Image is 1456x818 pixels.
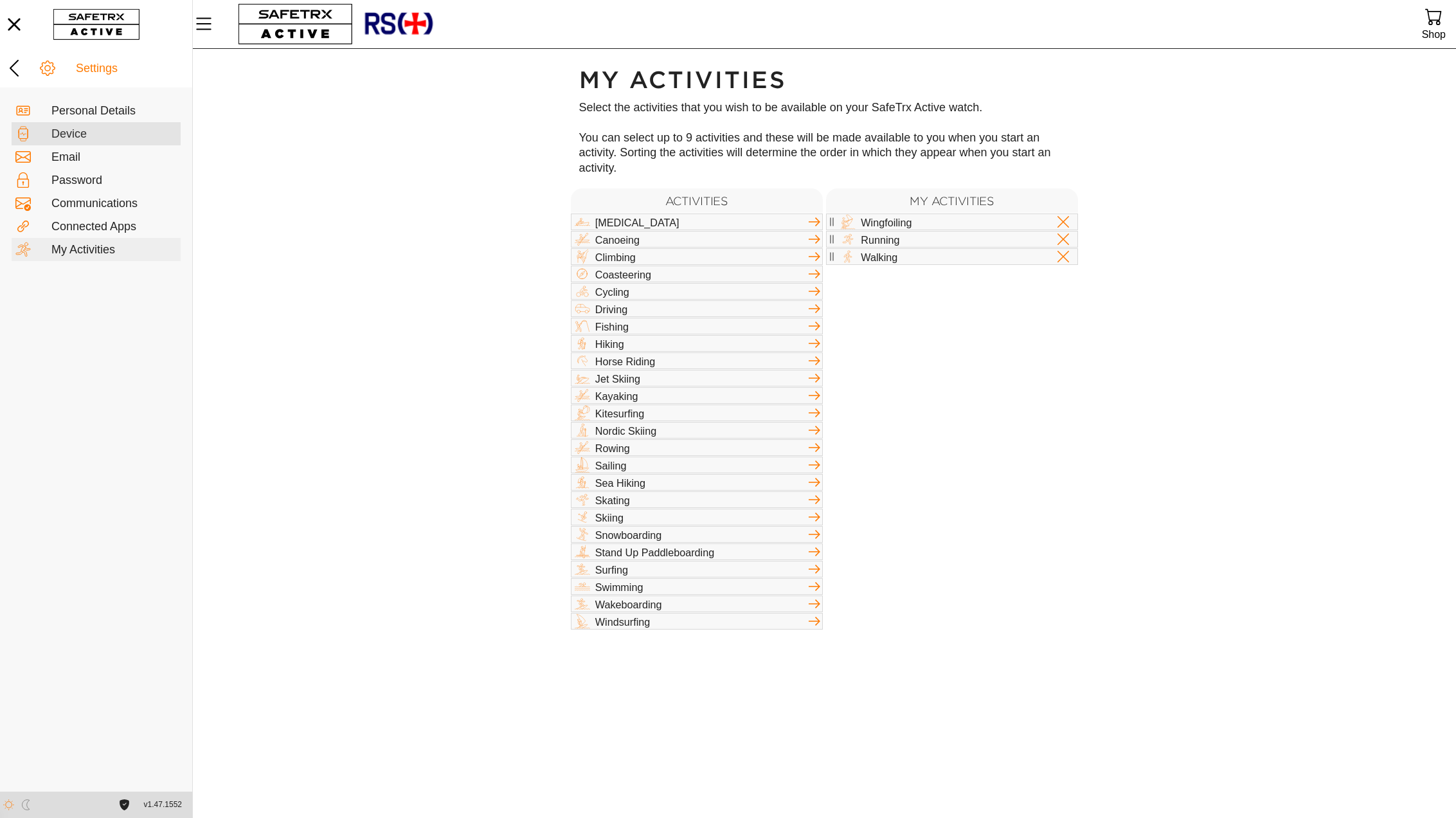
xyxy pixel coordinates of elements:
img: CLIMBING.svg [575,249,590,264]
img: WINGFOILING.svg [840,214,856,230]
img: ModeDark.svg [21,799,31,810]
div: Rowing [595,442,807,453]
div: Coasteering [595,268,807,280]
img: RUNNING.svg [840,232,856,247]
img: SNOWBOARDING.svg [575,527,590,542]
div: Stand Up Paddleboarding [595,546,807,558]
div: Surfing [595,563,807,575]
div: Sailing [595,459,807,471]
div: Swimming [595,581,807,592]
img: COASTEERING.svg [575,266,590,282]
div: Personal Details [51,104,177,118]
img: SKATING.svg [575,492,590,507]
img: SWIMMING.svg [575,579,590,594]
div: Skating [595,494,807,505]
div: Fishing [595,320,807,332]
div: Wakeboarding [595,598,807,610]
img: WALKING.svg [840,249,856,264]
img: SURFING.svg [575,596,590,612]
div: My Activities [51,243,177,257]
div: Walking [861,251,1049,262]
div: Horse Riding [595,355,807,367]
a: License Agreement [116,799,133,810]
div: Connected Apps [51,220,177,234]
img: ModeLight.svg [3,799,14,810]
img: HIKING.svg [575,336,590,351]
img: Activities.svg [15,242,31,257]
div: Jet Skiing [595,372,807,384]
div: Wingfoiling [861,216,1049,228]
div: Email [51,150,177,165]
img: KAYAKING.svg [575,440,590,455]
div: Kayaking [595,390,807,401]
div: Skiing [595,511,807,523]
img: KAYAKING.svg [575,388,590,403]
div: Sea Hiking [595,477,807,488]
img: SURFING.svg [575,561,590,577]
img: HORSE_RIDING.svg [575,353,590,368]
img: SEA_HIKING.svg [575,475,590,490]
h2: My Activities [826,188,1078,213]
div: Settings [76,62,188,76]
img: WIND_SURFING.svg [575,613,590,629]
div: Communications [51,197,177,211]
div: Canoeing [595,233,807,245]
div: Cycling [595,286,807,297]
button: v1.47.1552 [136,794,190,815]
img: BOATING.svg [575,214,590,230]
h1: My Activities [579,66,1070,95]
div: Driving [595,303,807,314]
div: Kitesurfing [595,407,807,419]
div: Shop [1422,26,1446,43]
span: v1.47.1552 [144,798,182,812]
img: SUP.svg [575,544,590,559]
img: KAYAKING.svg [575,232,590,247]
div: Snowboarding [595,529,807,540]
img: JET_SKIING.svg [575,370,590,386]
div: Running [861,233,1049,245]
img: FISHING.svg [575,318,590,334]
div: Hiking [595,338,807,349]
div: Nordic Skiing [595,424,807,436]
img: SAILING.svg [575,457,590,473]
h2: Activities [571,188,823,213]
img: DRIVE.svg [575,301,590,316]
button: Menu [193,10,225,37]
img: SKIING.svg [575,509,590,525]
img: KITE_SURFING.svg [575,405,590,421]
img: Devices.svg [15,126,31,141]
div: [MEDICAL_DATA] [595,216,807,228]
div: Select the activities that you wish to be available on your SafeTrx Active watch. You can select ... [579,100,1070,176]
img: CYCLING.svg [575,284,590,299]
div: Windsurfing [595,615,807,627]
div: Climbing [595,251,807,262]
div: Device [51,127,177,141]
img: NORDIC_SKIING.svg [575,423,590,438]
div: Password [51,174,177,188]
img: RescueLogo.png [363,3,434,45]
